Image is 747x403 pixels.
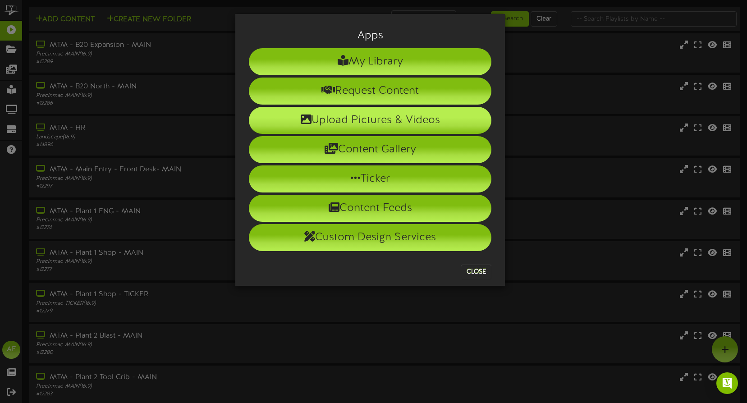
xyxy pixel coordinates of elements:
button: Close [461,265,491,279]
li: Content Gallery [249,136,491,163]
h3: Apps [249,30,491,41]
li: Upload Pictures & Videos [249,107,491,134]
li: My Library [249,48,491,75]
li: Custom Design Services [249,224,491,251]
li: Request Content [249,78,491,105]
li: Content Feeds [249,195,491,222]
div: Open Intercom Messenger [716,372,738,394]
li: Ticker [249,165,491,192]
